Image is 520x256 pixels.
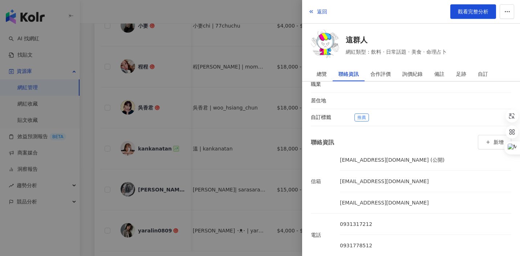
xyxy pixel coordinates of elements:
[311,114,340,121] div: 自訂標籤
[478,135,511,149] button: 新增
[346,35,447,45] a: 這群人
[354,113,369,121] span: 推薦
[434,67,444,81] div: 備註
[450,4,496,19] a: 觀看完整分析
[308,4,328,19] button: 返回
[478,67,488,81] div: 自訂
[317,9,327,15] span: 返回
[317,67,327,81] div: 總覽
[340,197,429,209] div: [EMAIL_ADDRESS][DOMAIN_NAME]
[340,218,372,230] div: 0931317212
[340,197,511,209] div: [EMAIL_ADDRESS][DOMAIN_NAME]
[456,67,466,81] div: 足跡
[311,81,340,88] div: 職業
[458,9,488,15] span: 觀看完整分析
[346,48,447,56] span: 網紅類型：飲料 · 日常話題 · 美食 · 命理占卜
[311,177,340,185] div: 信箱
[311,97,340,104] div: 居住地
[311,138,334,147] div: 聯絡資訊
[340,154,511,166] div: [EMAIL_ADDRESS][DOMAIN_NAME] (公開)
[340,239,372,252] div: 0931778512
[311,29,340,58] img: KOL Avatar
[311,231,340,239] div: 電話
[340,239,511,252] div: 0931778512
[340,154,444,166] div: [EMAIL_ADDRESS][DOMAIN_NAME] (公開)
[340,218,511,230] div: 0931317212
[370,67,391,81] div: 合作評價
[340,175,429,187] div: [EMAIL_ADDRESS][DOMAIN_NAME]
[340,175,511,187] div: [EMAIL_ADDRESS][DOMAIN_NAME]
[338,67,359,81] div: 聯絡資訊
[311,29,340,61] a: KOL Avatar
[493,139,504,145] span: 新增
[402,67,423,81] div: 詢價紀錄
